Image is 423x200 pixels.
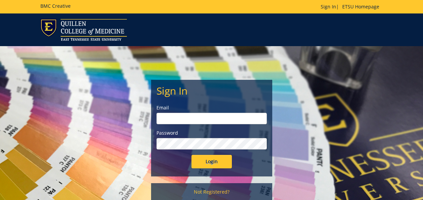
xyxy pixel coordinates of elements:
[156,104,267,111] label: Email
[321,3,383,10] p: |
[339,3,383,10] a: ETSU Homepage
[40,3,71,8] h5: BMC Creative
[321,3,336,10] a: Sign In
[191,155,232,168] input: Login
[156,130,267,136] label: Password
[156,85,267,96] h2: Sign In
[40,19,127,41] img: ETSU logo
